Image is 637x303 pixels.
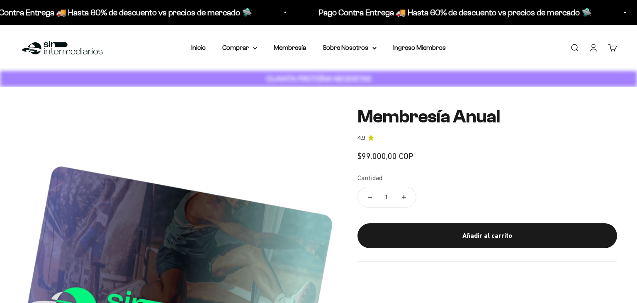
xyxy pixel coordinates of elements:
p: Pago Contra Entrega 🚚 Hasta 60% de descuento vs precios de mercado 🛸 [313,6,586,19]
a: Inicio [191,44,206,51]
a: Ingreso Miembros [393,44,446,51]
span: 4.9 [357,134,365,143]
summary: Sobre Nosotros [323,42,377,53]
h1: Membresía Anual [357,107,617,127]
sale-price: $99.000,00 COP [357,149,413,163]
button: Añadir al carrito [357,223,617,248]
button: Aumentar cantidad [392,187,416,207]
a: 4.94.9 de 5.0 estrellas [357,134,617,143]
summary: Comprar [222,42,257,53]
strong: CUANTA PROTEÍNA NECESITAS [266,74,371,83]
div: Añadir al carrito [374,230,601,241]
button: Reducir cantidad [358,187,382,207]
label: Cantidad: [357,173,384,183]
a: Membresía [274,44,306,51]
